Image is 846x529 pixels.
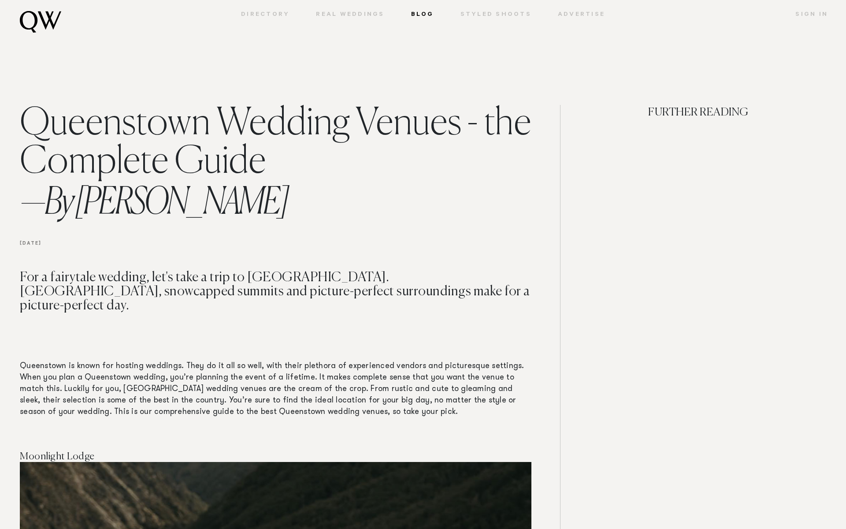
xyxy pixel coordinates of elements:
[20,271,531,361] h3: For a fairytale wedding, let's take a trip to [GEOGRAPHIC_DATA]. [GEOGRAPHIC_DATA], snowcapped su...
[782,11,828,19] a: Sign In
[447,11,545,19] a: Styled Shoots
[303,11,397,19] a: Real Weddings
[20,185,44,222] span: —
[20,185,287,222] span: By [PERSON_NAME]
[228,11,303,19] a: Directory
[20,11,61,33] img: monogram.svg
[20,226,531,271] h6: [DATE]
[398,11,447,19] a: Blog
[20,452,95,462] span: Moonlight Lodge
[571,105,826,151] h4: FURTHER READING
[545,11,618,19] a: Advertise
[20,105,531,226] h1: Queenstown Wedding Venues - the Complete Guide
[20,362,524,416] span: Queenstown is known for hosting weddings. They do it all so well, with their plethora of experien...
